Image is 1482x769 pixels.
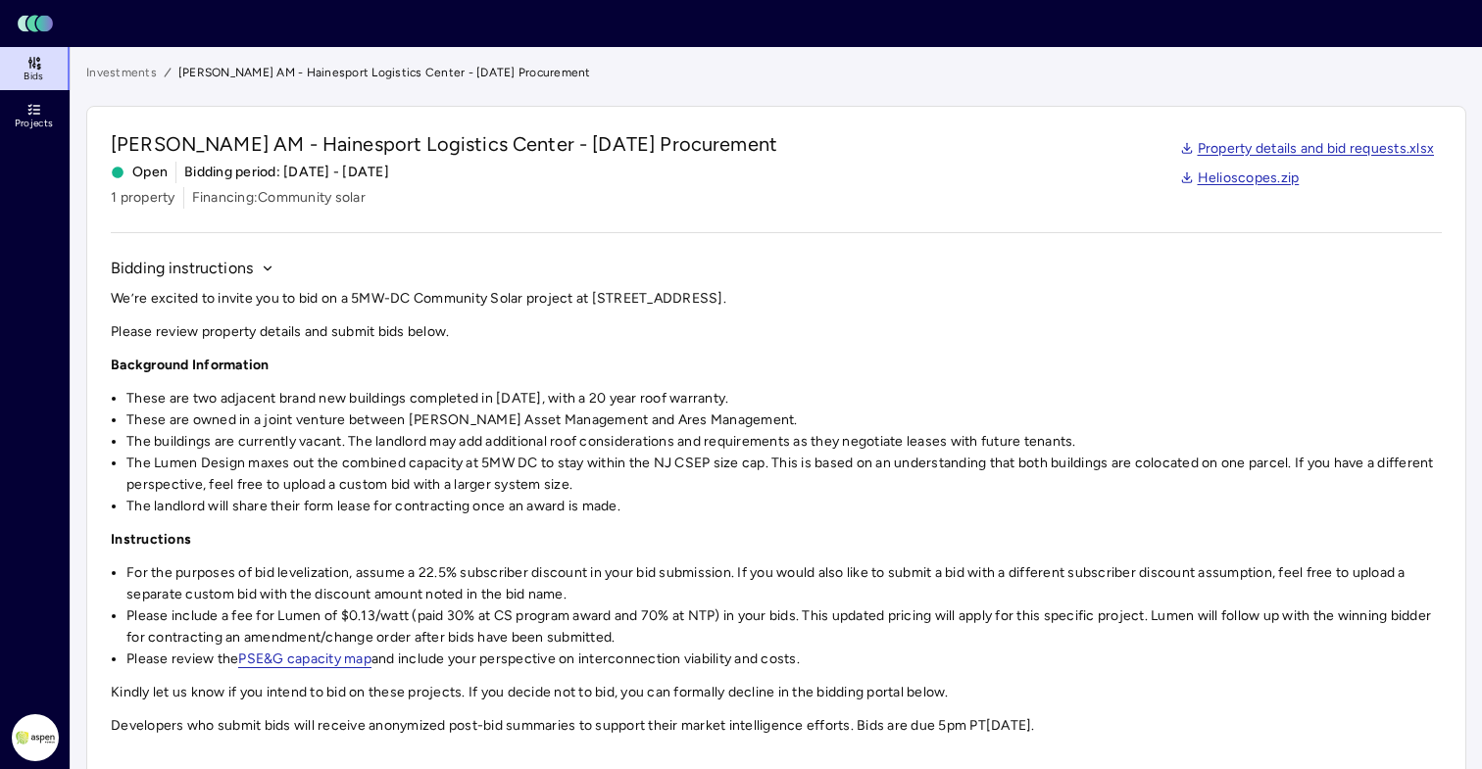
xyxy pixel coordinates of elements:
[111,162,168,183] span: Open
[111,321,1442,343] p: Please review property details and submit bids below.
[86,63,1466,82] nav: breadcrumb
[111,130,777,158] span: [PERSON_NAME] AM - Hainesport Logistics Center - [DATE] Procurement
[126,496,1442,517] li: The landlord will share their form lease for contracting once an award is made.
[15,118,53,129] span: Projects
[126,453,1442,496] li: The Lumen Design maxes out the combined capacity at 5MW DC to stay within the NJ CSEP size cap. T...
[126,431,1442,453] li: The buildings are currently vacant. The landlord may add additional roof considerations and requi...
[184,162,389,183] span: Bidding period: [DATE] - [DATE]
[178,63,591,82] span: [PERSON_NAME] AM - Hainesport Logistics Center - [DATE] Procurement
[126,562,1442,605] li: For the purposes of bid levelization, assume a 22.5% subscriber discount in your bid submission. ...
[238,650,371,668] a: PSE&G capacity map
[111,187,175,209] span: 1 property
[24,71,43,82] span: Bids
[111,531,191,548] strong: Instructions
[126,388,1442,409] li: These are two adjacent brand new buildings completed in [DATE], with a 20 year roof warranty.
[1180,138,1435,160] a: Property details and bid requests.xlsx
[111,715,1442,737] p: Developers who submit bids will receive anonymized post-bid summaries to support their market int...
[111,288,1442,310] p: We’re excited to invite you to bid on a 5MW-DC Community Solar project at [STREET_ADDRESS].
[126,605,1442,649] li: Please include a fee for Lumen of $0.13/watt (paid 30% at CS program award and 70% at NTP) in you...
[111,682,1442,703] p: Kindly let us know if you intend to bid on these projects. If you decide not to bid, you can form...
[192,187,366,209] span: Financing: Community solar
[111,257,274,280] button: Bidding instructions
[126,649,1442,670] li: Please review the and include your perspective on interconnection viability and costs.
[12,714,59,761] img: Aspen Power
[86,63,157,82] a: Investments
[1180,168,1300,189] a: Helioscopes.zip
[111,357,270,373] strong: Background Information
[126,409,1442,431] li: These are owned in a joint venture between [PERSON_NAME] Asset Management and Ares Management.
[111,257,253,280] span: Bidding instructions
